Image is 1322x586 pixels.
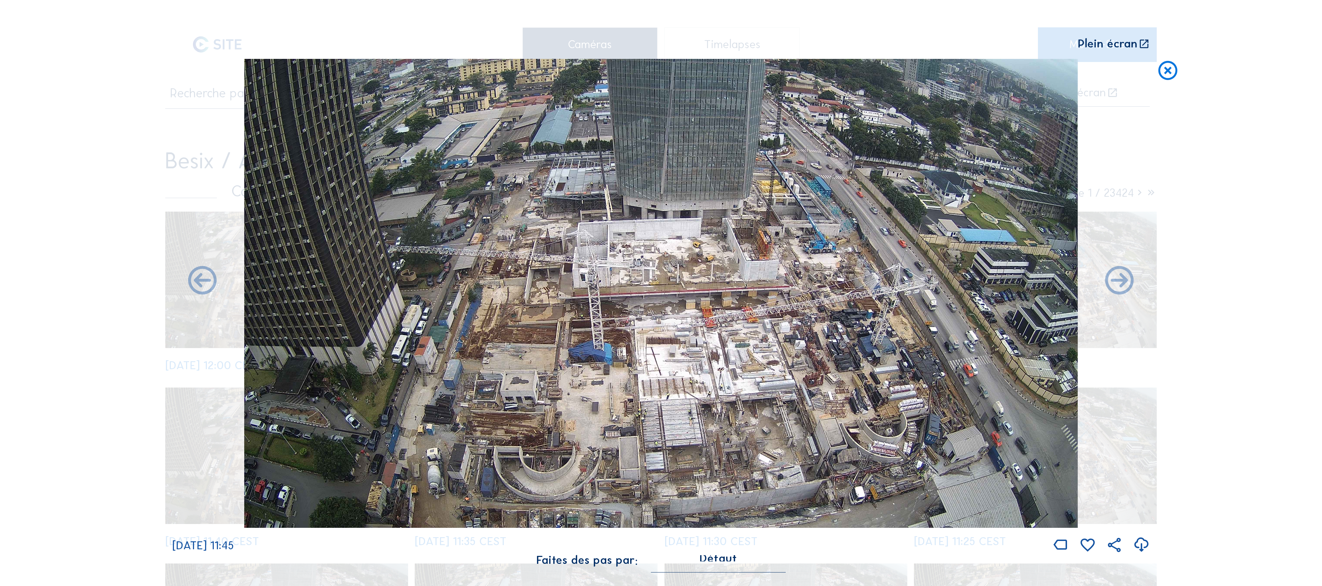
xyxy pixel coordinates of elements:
[1102,264,1137,299] i: Back
[1078,38,1137,50] div: Plein écran
[699,555,737,561] div: Défaut
[172,539,234,552] span: [DATE] 11:45
[244,59,1078,528] img: Image
[185,264,220,299] i: Forward
[536,554,637,566] div: Faites des pas par:
[651,555,785,572] div: Défaut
